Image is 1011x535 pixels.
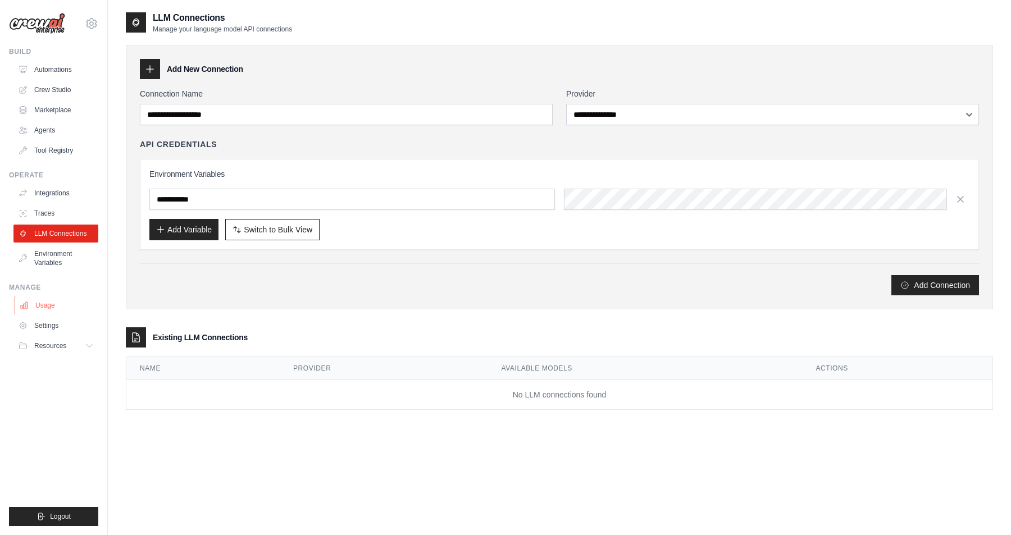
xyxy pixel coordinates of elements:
a: Marketplace [13,101,98,119]
h4: API Credentials [140,139,217,150]
th: Provider [280,357,488,380]
label: Connection Name [140,88,553,99]
a: Tool Registry [13,141,98,159]
a: LLM Connections [13,225,98,243]
button: Resources [13,337,98,355]
h2: LLM Connections [153,11,292,25]
span: Switch to Bulk View [244,224,312,235]
th: Available Models [488,357,802,380]
button: Switch to Bulk View [225,219,320,240]
td: No LLM connections found [126,380,992,410]
span: Logout [50,512,71,521]
a: Environment Variables [13,245,98,272]
button: Add Variable [149,219,218,240]
a: Crew Studio [13,81,98,99]
a: Usage [15,296,99,314]
button: Add Connection [891,275,979,295]
a: Traces [13,204,98,222]
span: Resources [34,341,66,350]
a: Agents [13,121,98,139]
label: Provider [566,88,979,99]
h3: Add New Connection [167,63,243,75]
h3: Environment Variables [149,168,969,180]
a: Settings [13,317,98,335]
img: Logo [9,13,65,34]
button: Logout [9,507,98,526]
a: Integrations [13,184,98,202]
div: Build [9,47,98,56]
a: Automations [13,61,98,79]
th: Name [126,357,280,380]
div: Manage [9,283,98,292]
div: Operate [9,171,98,180]
h3: Existing LLM Connections [153,332,248,343]
th: Actions [802,357,992,380]
p: Manage your language model API connections [153,25,292,34]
